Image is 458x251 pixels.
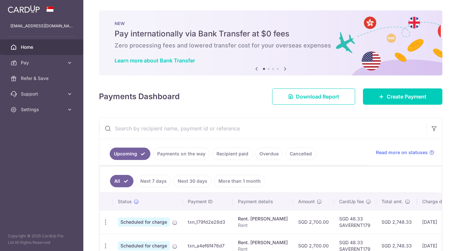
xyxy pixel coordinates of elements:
a: Next 30 days [173,175,212,187]
span: CardUp fee [339,198,364,205]
a: All [110,175,133,187]
p: [EMAIL_ADDRESS][DOMAIN_NAME] [10,23,73,29]
td: SGD 2,700.00 [293,210,334,234]
span: Status [118,198,132,205]
h6: Zero processing fees and lowered transfer cost for your overseas expenses [115,42,427,49]
span: Total amt. [382,198,403,205]
div: Rent. [PERSON_NAME] [238,216,288,222]
a: Learn more about Bank Transfer [115,57,195,64]
span: Scheduled for charge [118,241,170,250]
h5: Pay internationally via Bank Transfer at $0 fees [115,29,427,39]
a: Recipient paid [212,148,253,160]
span: Pay [21,59,64,66]
span: Amount [298,198,315,205]
a: Read more on statuses [376,149,434,156]
th: Payment ID [183,193,233,210]
th: Payment details [233,193,293,210]
img: CardUp [8,5,40,13]
p: Rent [238,222,288,229]
img: Bank transfer banner [99,10,442,75]
a: Create Payment [363,88,442,105]
span: Refer & Save [21,75,64,82]
a: Download Report [272,88,355,105]
span: Settings [21,106,64,113]
span: Create Payment [387,93,426,100]
p: NEW [115,21,427,26]
span: Home [21,44,64,50]
span: Scheduled for charge [118,218,170,227]
a: Cancelled [285,148,316,160]
a: Upcoming [110,148,150,160]
a: Next 7 days [136,175,171,187]
td: txn_179fd2e28d3 [183,210,233,234]
span: Download Report [296,93,339,100]
span: Charge date [422,198,449,205]
td: SGD 48.33 SAVERENT179 [334,210,376,234]
span: Read more on statuses [376,149,428,156]
span: Support [21,91,64,97]
a: Payments on the way [153,148,210,160]
a: More than 1 month [214,175,265,187]
div: Rent. [PERSON_NAME] [238,239,288,246]
input: Search by recipient name, payment id or reference [99,118,426,139]
a: Overdue [255,148,283,160]
h4: Payments Dashboard [99,91,180,102]
td: SGD 2,748.33 [376,210,417,234]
